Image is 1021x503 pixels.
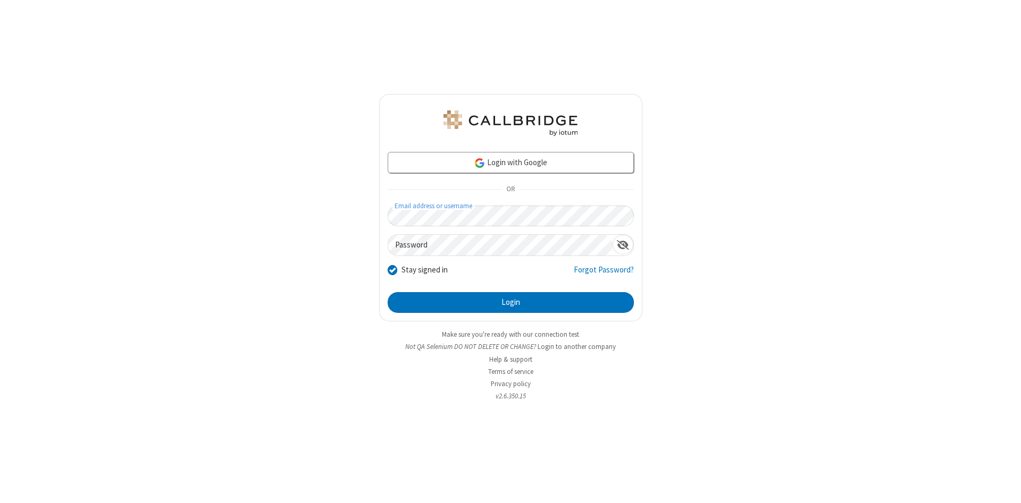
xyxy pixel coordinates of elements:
iframe: Chat [994,475,1013,496]
button: Login [388,292,634,313]
a: Login with Google [388,152,634,173]
div: Show password [613,235,633,254]
img: QA Selenium DO NOT DELETE OR CHANGE [441,110,580,136]
a: Make sure you're ready with our connection test [442,330,579,339]
input: Password [388,235,613,255]
span: OR [502,182,519,197]
label: Stay signed in [401,264,448,276]
li: Not QA Selenium DO NOT DELETE OR CHANGE? [379,342,642,352]
a: Forgot Password? [574,264,634,284]
a: Terms of service [488,367,533,376]
input: Email address or username [388,206,634,226]
button: Login to another company [538,342,616,352]
a: Help & support [489,355,532,364]
a: Privacy policy [491,379,531,388]
img: google-icon.png [474,157,486,169]
li: v2.6.350.15 [379,391,642,401]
